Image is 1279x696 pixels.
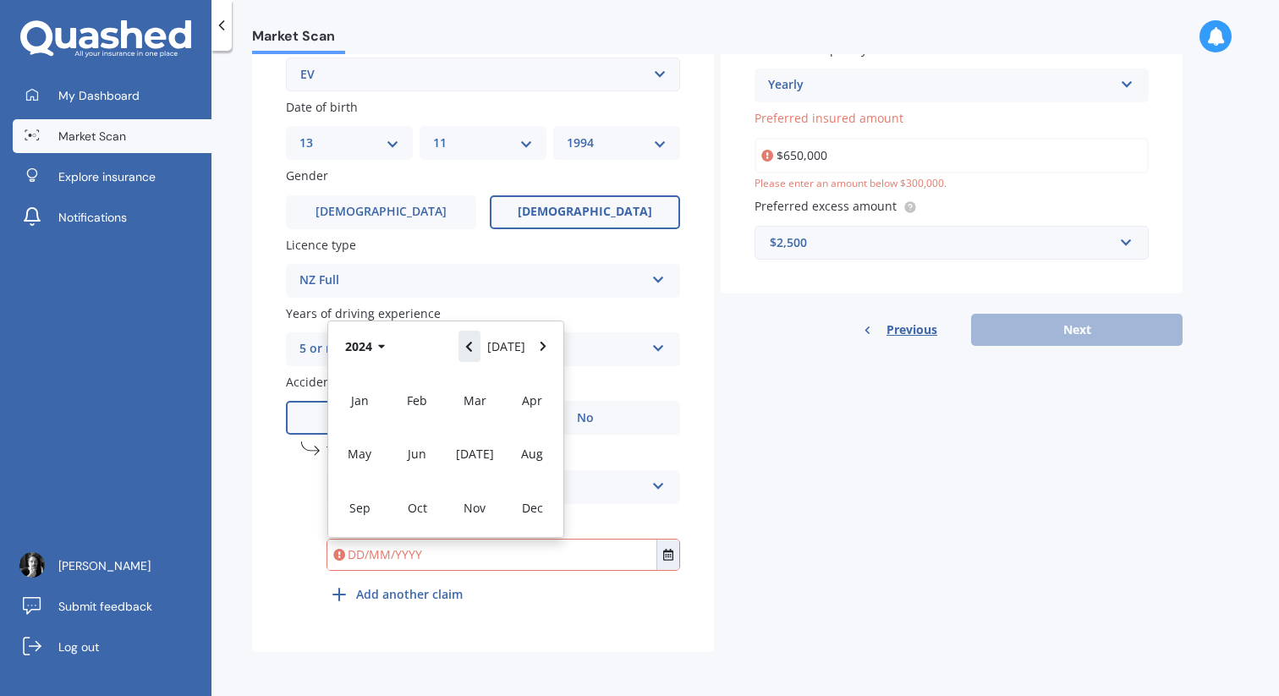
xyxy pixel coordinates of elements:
[503,374,561,427] div: Apr 2024
[408,446,426,462] span: Jun
[299,339,645,359] div: 5 or more years
[13,200,211,234] a: Notifications
[58,638,99,655] span: Log out
[755,111,903,127] span: Preferred insured amount
[58,168,156,185] span: Explore insurance
[331,481,388,534] div: Sep 2024
[351,392,369,408] span: Jan
[388,374,446,427] div: Feb 2024
[58,557,151,574] span: [PERSON_NAME]
[286,237,356,253] span: Licence type
[518,205,652,219] span: [DEMOGRAPHIC_DATA]
[503,481,561,534] div: Dec 2024
[522,392,542,408] span: Apr
[408,500,427,516] span: Oct
[521,446,543,462] span: Aug
[327,540,656,570] input: DD/MM/YYYY
[480,331,533,361] button: [DATE]
[356,585,463,603] b: Add another claim
[58,87,140,104] span: My Dashboard
[19,552,45,578] img: ACg8ocK4bdbtj3If-nZNoPsTRQB9Vz_CRf5Y0ySazIRdn-IMIg4=s96-c
[13,79,211,112] a: My Dashboard
[58,598,152,615] span: Submit feedback
[58,128,126,145] span: Market Scan
[328,371,563,537] div: 2024
[577,411,594,425] span: No
[770,233,1113,252] div: $2,500
[388,427,446,480] div: Jun 2024
[458,331,480,361] button: Navigate back
[328,321,563,537] div: DD/MM/YYYY
[348,446,371,462] span: May
[755,199,897,215] span: Preferred excess amount
[13,589,211,623] a: Submit feedback
[887,317,937,343] span: Previous
[331,427,388,480] div: May 2024
[286,305,441,321] span: Years of driving experience
[446,481,503,534] div: Nov 2024
[407,392,427,408] span: Feb
[299,271,645,291] div: NZ Full
[13,119,211,153] a: Market Scan
[503,427,561,480] div: Aug 2024
[456,446,494,462] span: [DATE]
[286,99,358,115] span: Date of birth
[13,160,211,194] a: Explore insurance
[656,540,679,570] button: Select date
[522,500,543,516] span: Dec
[13,549,211,583] a: [PERSON_NAME]
[338,331,398,361] button: 2024
[252,28,345,51] span: Market Scan
[755,138,1149,173] input: Enter amount
[349,500,371,516] span: Sep
[388,481,446,534] div: Oct 2024
[464,500,486,516] span: Nov
[13,630,211,664] a: Log out
[532,331,554,361] button: Navigate forward
[58,209,127,226] span: Notifications
[446,374,503,427] div: Mar 2024
[755,177,1149,191] div: Please enter an amount below $300,000.
[286,374,500,390] span: Accidents or claims in the last 5 years
[464,392,486,408] span: Mar
[331,374,388,427] div: Jan 2024
[446,427,503,480] div: Jul 2024
[768,75,1113,96] div: Yearly
[316,205,447,219] span: [DEMOGRAPHIC_DATA]
[286,168,328,184] span: Gender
